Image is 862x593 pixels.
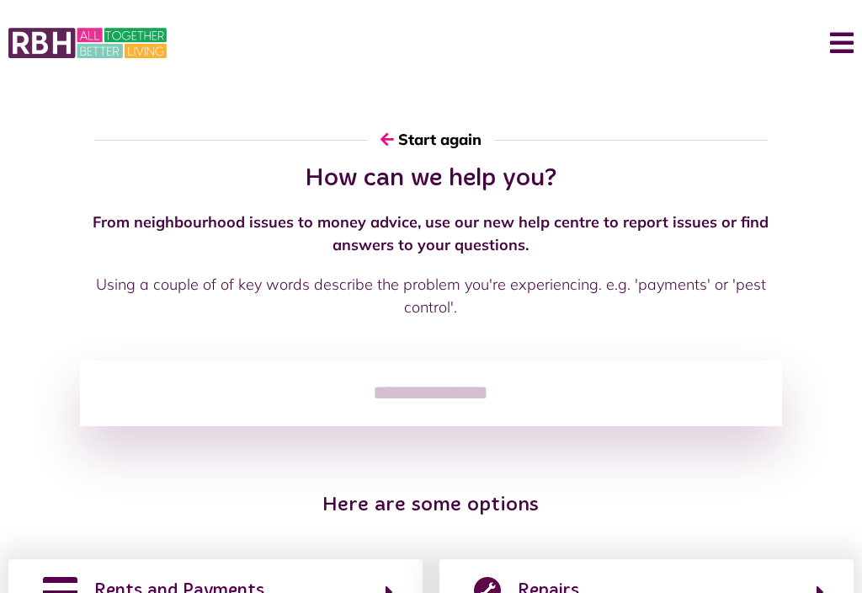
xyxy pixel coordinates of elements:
[80,273,781,318] p: Using a couple of of key words describe the problem you're experiencing. e.g. 'payments' or 'pest...
[368,115,494,163] button: Start again
[80,163,781,194] h2: How can we help you?
[80,494,781,518] h3: Here are some options
[8,25,167,61] img: MyRBH
[93,212,769,254] strong: From neighbourhood issues to money advice, use our new help centre to report issues or find answe...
